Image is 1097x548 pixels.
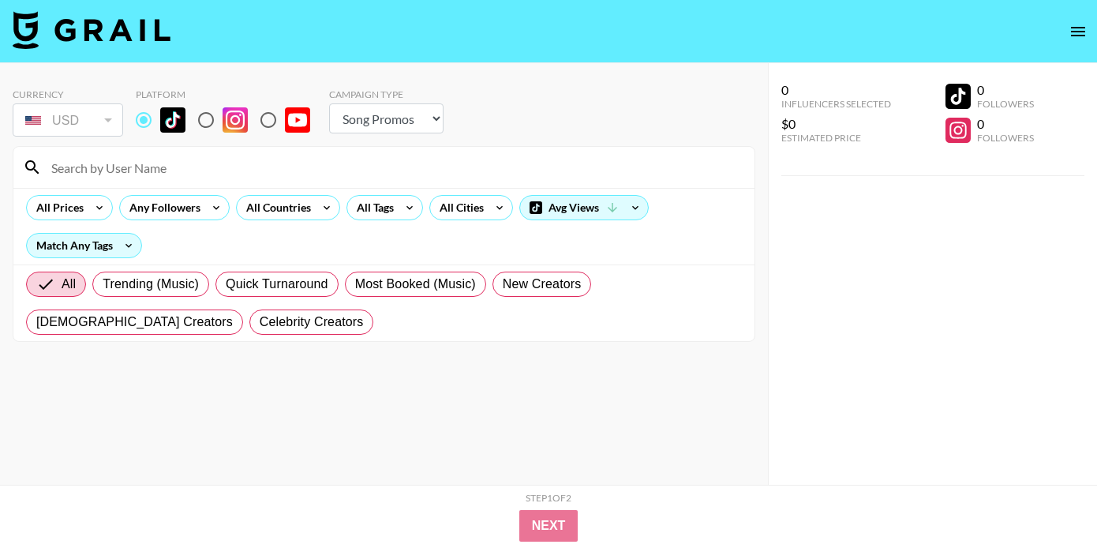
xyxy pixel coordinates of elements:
[42,155,745,180] input: Search by User Name
[781,82,891,98] div: 0
[16,107,120,134] div: USD
[1062,16,1094,47] button: open drawer
[237,196,314,220] div: All Countries
[977,116,1034,132] div: 0
[519,510,578,542] button: Next
[13,100,123,140] div: Currency is locked to USD
[977,82,1034,98] div: 0
[781,132,891,144] div: Estimated Price
[27,234,141,257] div: Match Any Tags
[781,98,891,110] div: Influencers Selected
[285,107,310,133] img: YouTube
[13,11,170,49] img: Grail Talent
[520,196,648,220] div: Avg Views
[226,275,328,294] span: Quick Turnaround
[977,98,1034,110] div: Followers
[329,88,444,100] div: Campaign Type
[27,196,87,220] div: All Prices
[13,88,123,100] div: Currency
[36,313,233,332] span: [DEMOGRAPHIC_DATA] Creators
[430,196,487,220] div: All Cities
[260,313,364,332] span: Celebrity Creators
[120,196,204,220] div: Any Followers
[347,196,397,220] div: All Tags
[160,107,185,133] img: TikTok
[62,275,76,294] span: All
[1018,469,1078,529] iframe: Drift Widget Chat Controller
[526,492,571,504] div: Step 1 of 2
[103,275,199,294] span: Trending (Music)
[223,107,248,133] img: Instagram
[977,132,1034,144] div: Followers
[355,275,476,294] span: Most Booked (Music)
[503,275,582,294] span: New Creators
[781,116,891,132] div: $0
[136,88,323,100] div: Platform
